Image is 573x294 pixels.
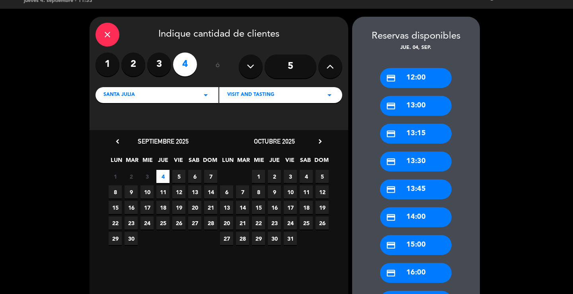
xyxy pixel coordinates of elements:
[252,201,265,214] span: 15
[300,170,313,183] span: 4
[204,185,217,199] span: 14
[237,156,250,169] span: MAR
[188,216,201,230] span: 27
[284,201,297,214] span: 17
[103,91,135,99] span: Santa Julia
[284,185,297,199] span: 10
[221,156,234,169] span: LUN
[386,129,396,139] i: credit_card
[188,170,201,183] span: 6
[284,170,297,183] span: 3
[140,185,154,199] span: 10
[386,240,396,250] i: credit_card
[103,30,112,39] i: close
[325,90,334,100] i: arrow_drop_down
[172,156,185,169] span: VIE
[284,216,297,230] span: 24
[380,207,452,227] div: 14:00
[386,157,396,167] i: credit_card
[252,185,265,199] span: 8
[252,170,265,183] span: 1
[172,216,185,230] span: 26
[220,201,233,214] span: 13
[227,91,274,99] span: Visit and tasting
[268,170,281,183] span: 2
[380,179,452,199] div: 13:45
[205,53,231,80] div: ó
[109,232,122,245] span: 29
[187,156,201,169] span: SAB
[236,216,249,230] span: 21
[268,185,281,199] span: 9
[300,216,313,230] span: 25
[352,29,480,44] div: Reservas disponibles
[386,73,396,83] i: credit_card
[203,156,216,169] span: DOM
[316,216,329,230] span: 26
[236,185,249,199] span: 7
[300,185,313,199] span: 11
[109,185,122,199] span: 8
[268,156,281,169] span: JUE
[141,156,154,169] span: MIE
[300,201,313,214] span: 18
[95,23,342,47] div: Indique cantidad de clientes
[125,232,138,245] span: 30
[156,216,170,230] span: 25
[252,232,265,245] span: 29
[140,170,154,183] span: 3
[316,185,329,199] span: 12
[173,53,197,76] label: 4
[352,44,480,52] div: jue. 04, sep.
[147,53,171,76] label: 3
[125,170,138,183] span: 2
[95,53,119,76] label: 1
[316,137,324,146] i: chevron_right
[109,216,122,230] span: 22
[314,156,327,169] span: DOM
[156,156,170,169] span: JUE
[316,201,329,214] span: 19
[254,137,295,145] span: octubre 2025
[138,137,189,145] span: septiembre 2025
[299,156,312,169] span: SAB
[284,232,297,245] span: 31
[125,156,138,169] span: MAR
[109,170,122,183] span: 1
[268,201,281,214] span: 16
[283,156,296,169] span: VIE
[386,268,396,278] i: credit_card
[188,201,201,214] span: 20
[204,201,217,214] span: 21
[268,216,281,230] span: 23
[172,170,185,183] span: 5
[268,232,281,245] span: 30
[380,235,452,255] div: 15:00
[380,96,452,116] div: 13:00
[156,170,170,183] span: 4
[380,68,452,88] div: 12:00
[125,201,138,214] span: 16
[125,185,138,199] span: 9
[156,201,170,214] span: 18
[156,185,170,199] span: 11
[220,185,233,199] span: 6
[316,170,329,183] span: 5
[201,90,210,100] i: arrow_drop_down
[172,185,185,199] span: 12
[220,232,233,245] span: 27
[252,216,265,230] span: 22
[121,53,145,76] label: 2
[204,216,217,230] span: 28
[236,232,249,245] span: 28
[380,124,452,144] div: 13:15
[125,216,138,230] span: 23
[220,216,233,230] span: 20
[110,156,123,169] span: LUN
[236,201,249,214] span: 14
[386,101,396,111] i: credit_card
[386,212,396,222] i: credit_card
[113,137,122,146] i: chevron_left
[140,216,154,230] span: 24
[380,152,452,171] div: 13:30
